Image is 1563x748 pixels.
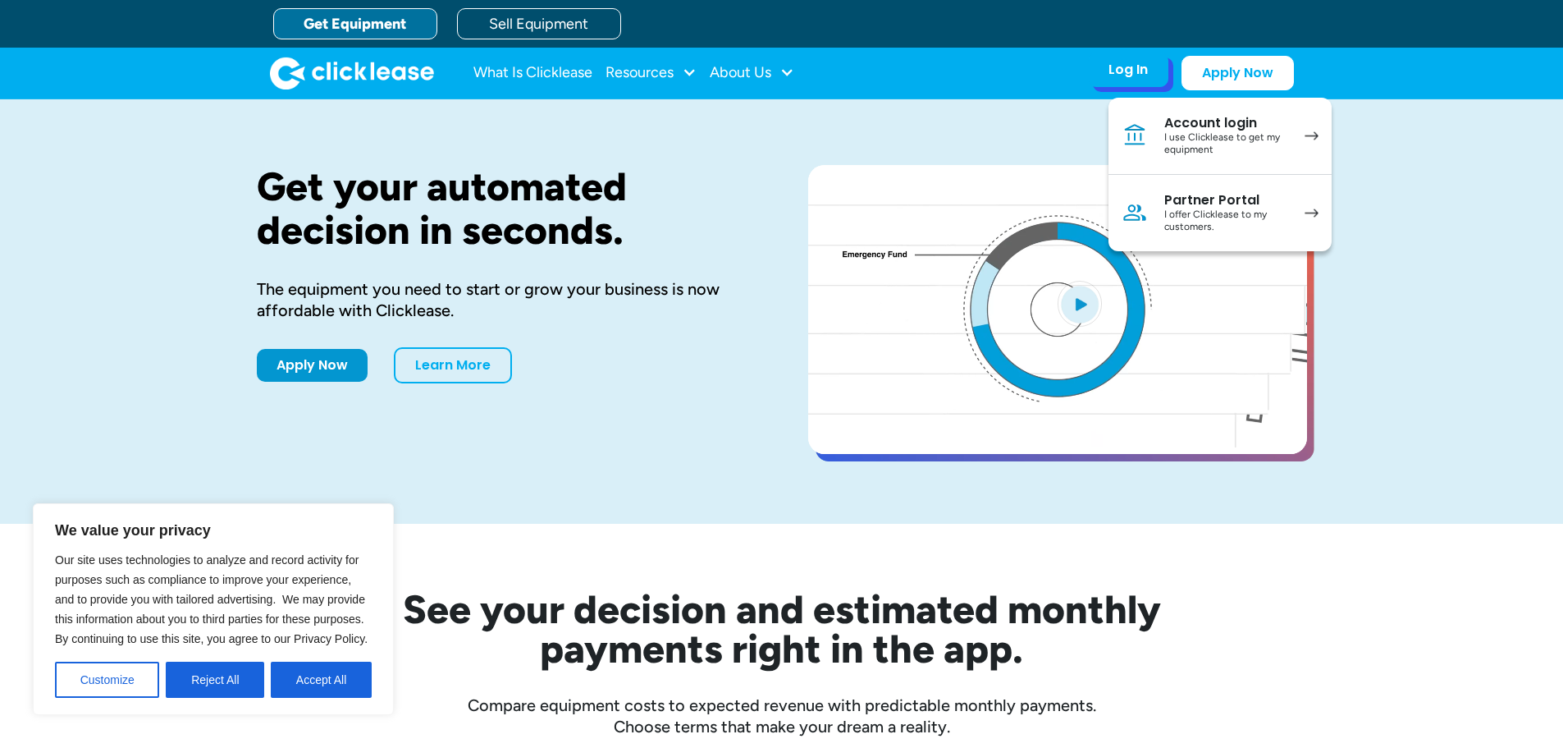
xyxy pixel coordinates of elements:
[710,57,794,89] div: About Us
[1305,209,1318,218] img: arrow
[1122,122,1148,149] img: Bank icon
[33,503,394,715] div: We value your privacy
[1122,200,1148,226] img: Person icon
[394,347,512,383] a: Learn More
[257,278,756,321] div: The equipment you need to start or grow your business is now affordable with Clicklease.
[55,662,159,698] button: Customize
[273,8,437,39] a: Get Equipment
[257,165,756,252] h1: Get your automated decision in seconds.
[270,57,434,89] a: home
[55,553,368,645] span: Our site uses technologies to analyze and record activity for purposes such as compliance to impr...
[1058,281,1102,327] img: Blue play button logo on a light blue circular background
[322,590,1241,668] h2: See your decision and estimated monthly payments right in the app.
[270,57,434,89] img: Clicklease logo
[1108,98,1332,251] nav: Log In
[1164,192,1288,209] div: Partner Portal
[473,57,592,89] a: What Is Clicklease
[457,8,621,39] a: Sell Equipment
[271,662,372,698] button: Accept All
[166,662,264,698] button: Reject All
[1164,209,1288,234] div: I offer Clicklease to my customers.
[55,521,372,540] p: We value your privacy
[1108,62,1148,78] div: Log In
[1181,56,1294,90] a: Apply Now
[1108,98,1332,175] a: Account loginI use Clicklease to get my equipment
[1305,131,1318,140] img: arrow
[1108,175,1332,251] a: Partner PortalI offer Clicklease to my customers.
[606,57,697,89] div: Resources
[1164,115,1288,131] div: Account login
[808,165,1307,454] a: open lightbox
[257,349,368,382] a: Apply Now
[1164,131,1288,157] div: I use Clicklease to get my equipment
[257,695,1307,737] div: Compare equipment costs to expected revenue with predictable monthly payments. Choose terms that ...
